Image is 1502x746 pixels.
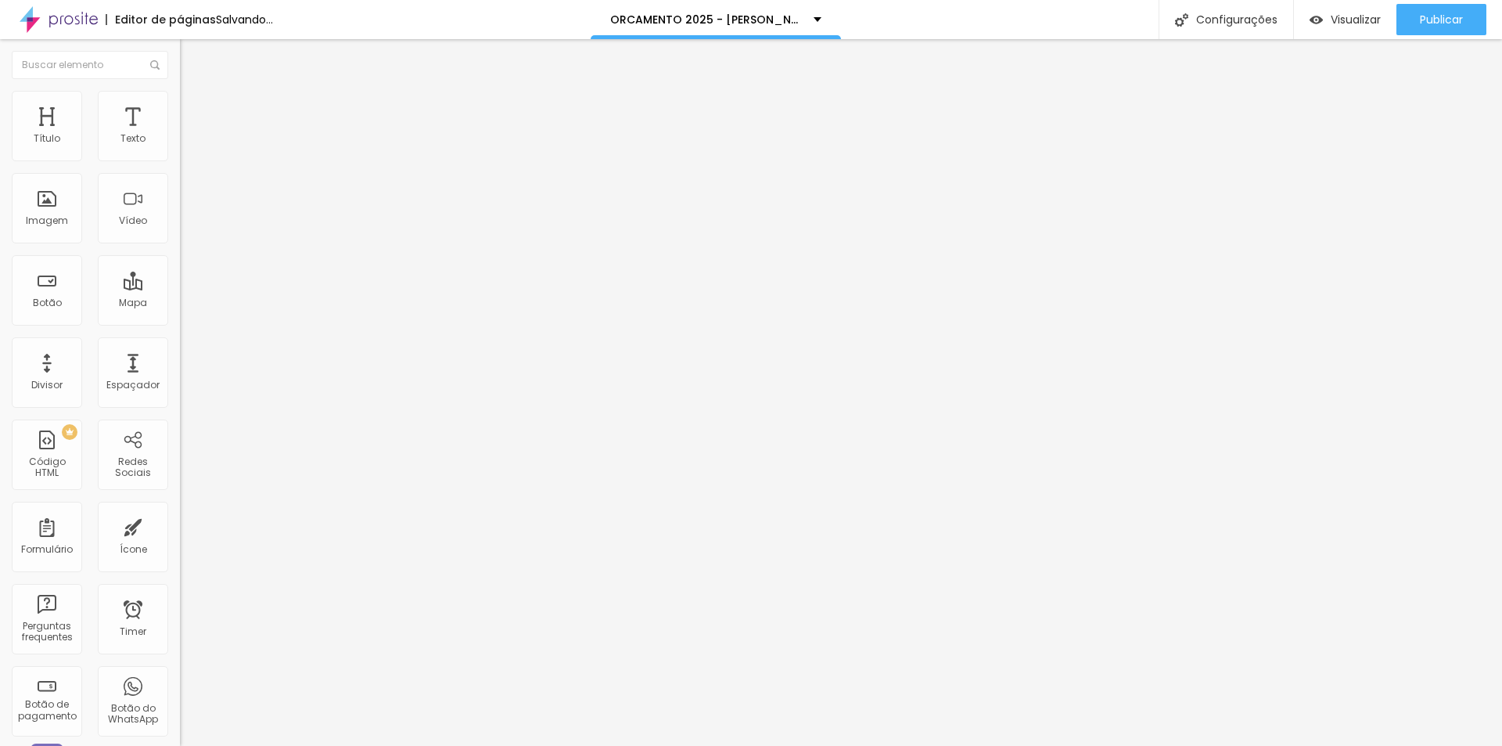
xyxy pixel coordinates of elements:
img: view-1.svg [1310,13,1323,27]
div: Botão [33,297,62,308]
img: Icone [150,60,160,70]
div: Editor de páginas [106,14,216,25]
div: Ícone [120,544,147,555]
div: Vídeo [119,215,147,226]
div: Salvando... [216,14,273,25]
div: Título [34,133,60,144]
span: Visualizar [1331,13,1381,26]
button: Visualizar [1294,4,1396,35]
div: Timer [120,626,146,637]
p: ORCAMENTO 2025 - [PERSON_NAME] [610,14,802,25]
div: Texto [120,133,146,144]
div: Redes Sociais [102,456,163,479]
div: Imagem [26,215,68,226]
img: Icone [1175,13,1188,27]
div: Botão de pagamento [16,699,77,722]
span: Publicar [1420,13,1463,26]
div: Código HTML [16,456,77,479]
div: Perguntas frequentes [16,621,77,643]
div: Divisor [31,380,63,391]
div: Espaçador [106,380,160,391]
button: Publicar [1396,4,1486,35]
div: Mapa [119,297,147,308]
div: Formulário [21,544,73,555]
div: Botão do WhatsApp [102,703,163,726]
input: Buscar elemento [12,51,168,79]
